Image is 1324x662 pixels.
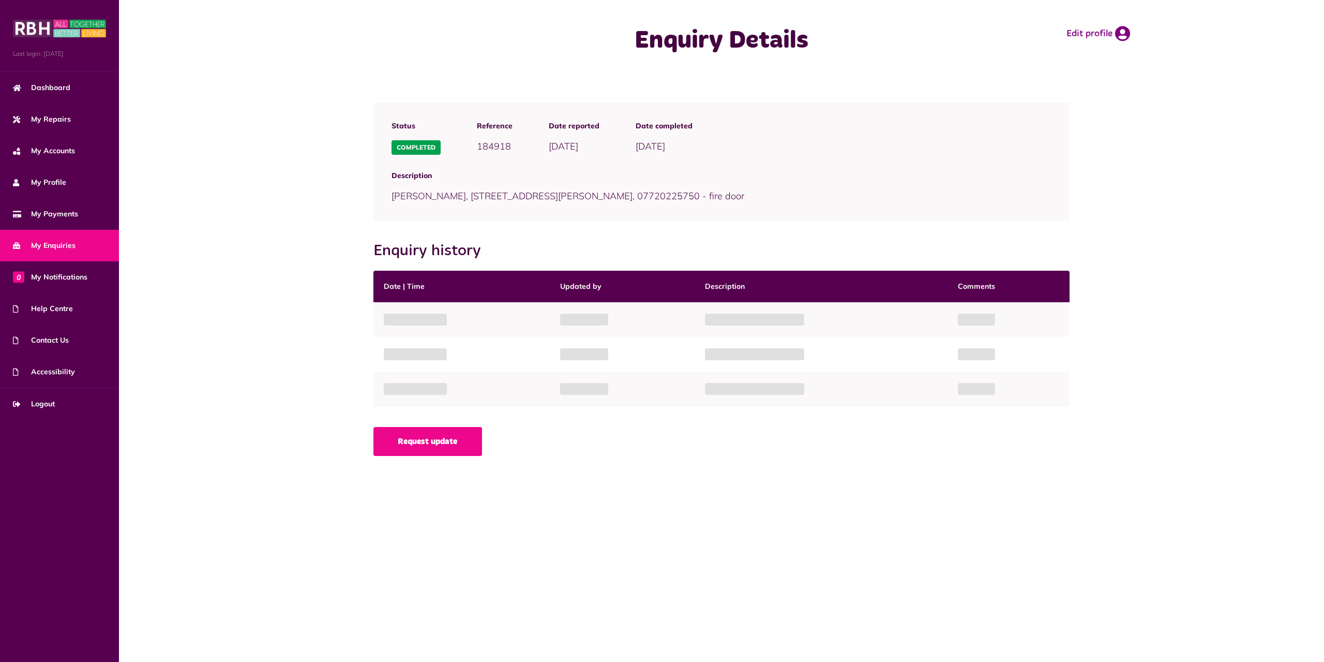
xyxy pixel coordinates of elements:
span: Completed [392,140,441,155]
span: [DATE] [636,140,665,152]
span: My Accounts [13,145,75,156]
span: Description [392,170,1052,181]
span: Status [392,121,441,131]
th: Description [695,271,947,302]
span: Accessibility [13,366,75,377]
span: 184918 [477,140,511,152]
span: My Enquiries [13,240,76,251]
span: Date reported [549,121,599,131]
span: Contact Us [13,335,69,346]
th: Updated by [550,271,695,302]
span: 0 [13,271,24,283]
span: Logout [13,399,55,409]
span: My Notifications [13,272,87,283]
th: Comments [947,271,1070,302]
th: Date | Time [373,271,550,302]
span: [PERSON_NAME], [STREET_ADDRESS][PERSON_NAME], 07720225750 - fire door [392,190,744,202]
span: Reference [477,121,513,131]
span: [DATE] [549,140,578,152]
span: My Profile [13,177,66,188]
span: Date completed [636,121,693,131]
a: Request update [373,427,482,456]
span: Last login: [DATE] [13,49,106,58]
h2: Enquiry history [373,242,491,260]
span: My Payments [13,209,78,219]
span: Help Centre [13,303,73,314]
h1: Enquiry Details [515,26,928,56]
a: Edit profile [1066,26,1130,41]
span: My Repairs [13,114,71,125]
span: Dashboard [13,82,70,93]
img: MyRBH [13,18,106,39]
